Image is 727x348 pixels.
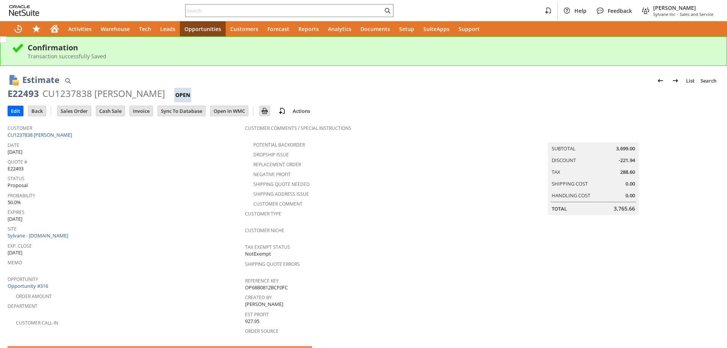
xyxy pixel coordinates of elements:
[245,311,269,318] a: Est Profit
[130,106,153,116] input: Invoice
[28,53,715,60] div: Transaction successfully Saved
[253,161,301,168] a: Replacement Order
[64,21,96,36] a: Activities
[8,87,39,100] div: E22493
[626,192,635,199] span: 0.00
[680,11,713,17] span: Sales and Service
[323,21,356,36] a: Analytics
[683,75,697,87] a: List
[260,106,270,116] input: Print
[245,261,300,267] a: Shipping Quote Errors
[245,328,279,334] a: Order Source
[9,21,27,36] a: Recent Records
[399,25,414,33] span: Setup
[8,226,17,232] a: Site
[608,7,632,14] span: Feedback
[245,227,284,234] a: Customer Niche
[8,276,38,282] a: Opportunity
[245,244,290,250] a: Tax Exempt Status
[14,24,23,33] svg: Recent Records
[548,130,639,142] caption: Summary
[16,293,52,300] a: Order Amount
[552,205,567,212] a: Total
[253,171,291,178] a: Negative Profit
[8,192,35,199] a: Probability
[656,76,665,85] img: Previous
[552,180,588,187] a: Shipping Cost
[619,157,635,164] span: -221.94
[42,87,165,100] div: CU1237838 [PERSON_NAME]
[552,169,560,175] a: Tax
[180,21,226,36] a: Opportunities
[160,25,175,33] span: Leads
[226,21,263,36] a: Customers
[360,25,390,33] span: Documents
[68,25,92,33] span: Activities
[697,75,719,87] a: Search
[96,21,134,36] a: Warehouse
[101,25,130,33] span: Warehouse
[174,88,191,102] div: Open
[383,6,392,15] svg: Search
[616,145,635,152] span: 3,699.00
[8,303,37,309] a: Department
[8,215,22,223] span: [DATE]
[278,106,287,115] img: add-record.svg
[245,211,281,217] a: Customer Type
[253,142,305,148] a: Potential Backorder
[8,259,22,266] a: Memo
[28,106,46,116] input: Back
[8,131,74,138] a: CU1237838 [PERSON_NAME]
[156,21,180,36] a: Leads
[8,209,25,215] a: Expires
[620,169,635,176] span: 288.60
[245,250,271,257] span: NotExempt
[253,151,289,158] a: Dropship Issue
[8,148,22,156] span: [DATE]
[45,21,64,36] a: Home
[8,282,50,289] a: Opportunity #316
[96,106,125,116] input: Cash Sale
[27,21,45,36] div: Shortcuts
[423,25,449,33] span: SuiteApps
[626,180,635,187] span: 0.00
[552,192,590,199] a: Handling Cost
[653,4,713,11] span: [PERSON_NAME]
[245,294,272,301] a: Created By
[8,175,25,182] a: Status
[134,21,156,36] a: Tech
[32,24,41,33] svg: Shortcuts
[50,24,59,33] svg: Home
[395,21,419,36] a: Setup
[328,25,351,33] span: Analytics
[671,76,680,85] img: Next
[8,159,27,165] a: Quote #
[294,21,323,36] a: Reports
[245,284,288,291] span: OP68B0812BCF0FC
[9,5,39,16] svg: logo
[8,165,23,172] span: E22493
[253,201,303,207] a: Customer Comment
[139,25,151,33] span: Tech
[253,181,310,187] a: Shipping Quote Needed
[245,125,351,131] a: Customer Comments / Special Instructions
[158,106,205,116] input: Sync To Database
[22,73,59,86] h1: Estimate
[8,232,70,239] a: Sylvane - [DOMAIN_NAME]
[290,108,313,114] a: Actions
[8,249,22,256] span: [DATE]
[8,106,23,116] input: Edit
[245,278,279,284] a: Reference Key
[356,21,395,36] a: Documents
[263,21,294,36] a: Forecast
[8,182,28,189] span: Proposal
[184,25,221,33] span: Opportunities
[211,106,248,116] input: Open In WMC
[459,25,480,33] span: Support
[245,301,283,308] span: [PERSON_NAME]
[58,106,91,116] input: Sales Order
[28,42,715,53] div: Confirmation
[653,11,675,17] span: Sylvane Inc
[16,320,58,326] a: Customer Call-in
[574,7,587,14] span: Help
